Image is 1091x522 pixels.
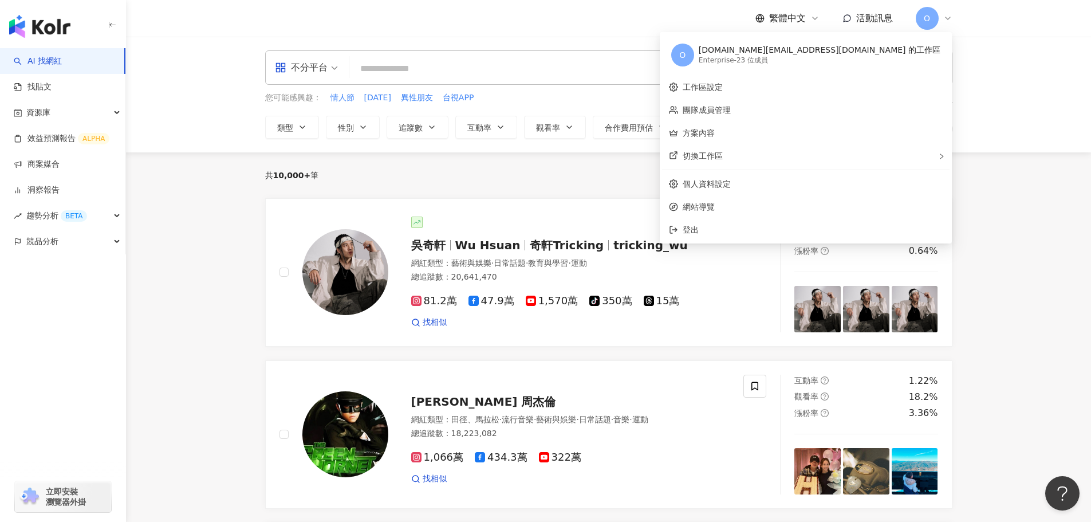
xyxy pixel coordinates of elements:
span: question-circle [821,393,829,401]
span: 合作費用預估 [605,123,653,132]
span: · [629,415,632,424]
span: 吳奇軒 [411,238,446,252]
button: 台視APP [442,92,474,104]
a: 工作區設定 [683,83,723,92]
span: Wu Hsuan [455,238,521,252]
img: KOL Avatar [302,391,388,477]
span: 運動 [632,415,648,424]
span: · [576,415,578,424]
span: 類型 [277,123,293,132]
span: 登出 [683,225,699,234]
span: 運動 [571,258,587,268]
a: KOL Avatar吳奇軒Wu Hsuan奇軒Trickingtricking_wu網紅類型：藝術與娛樂·日常話題·教育與學習·運動總追蹤數：20,641,47081.2萬47.9萬1,570萬... [265,198,952,347]
span: 資源庫 [26,100,50,125]
div: [DOMAIN_NAME][EMAIL_ADDRESS][DOMAIN_NAME] 的工作區 [699,45,940,56]
img: post-image [794,286,841,332]
div: 不分平台 [275,58,328,77]
span: 音樂 [613,415,629,424]
span: 81.2萬 [411,295,457,307]
span: 1,066萬 [411,452,464,464]
img: chrome extension [18,488,41,506]
button: 互動率 [455,116,517,139]
button: 異性朋友 [400,92,434,104]
a: 商案媒合 [14,159,60,170]
span: 350萬 [589,295,632,307]
img: KOL Avatar [302,229,388,315]
span: 10,000+ [273,171,311,180]
span: · [526,258,528,268]
span: 藝術與娛樂 [536,415,576,424]
iframe: Help Scout Beacon - Open [1045,476,1080,511]
span: 觀看率 [794,392,818,401]
img: logo [9,15,70,38]
span: 322萬 [539,452,581,464]
a: 效益預測報告ALPHA [14,133,109,144]
img: post-image [843,286,889,332]
span: appstore [275,62,286,73]
span: · [491,258,494,268]
button: 情人節 [330,92,355,104]
div: 3.36% [909,407,938,419]
span: 情人節 [330,92,355,104]
span: 台視APP [443,92,474,104]
span: 您可能感興趣： [265,92,321,104]
span: question-circle [821,247,829,255]
span: tricking_wu [613,238,688,252]
img: post-image [794,448,841,494]
a: 團隊成員管理 [683,105,731,115]
span: O [924,12,930,25]
div: 18.2% [909,391,938,403]
span: 異性朋友 [401,92,433,104]
div: 總追蹤數 ： 20,641,470 [411,272,730,283]
img: post-image [843,448,889,494]
span: 找相似 [423,317,447,328]
span: 競品分析 [26,229,58,254]
button: 合作費用預估 [593,116,679,139]
span: [DATE] [364,92,391,104]
a: 找相似 [411,317,447,328]
div: 網紅類型 ： [411,414,730,426]
span: 立即安裝 瀏覽器外掛 [46,486,86,507]
span: 互動率 [467,123,491,132]
button: 觀看率 [524,116,586,139]
span: 性別 [338,123,354,132]
span: · [611,415,613,424]
div: 1.22% [909,375,938,387]
button: 性別 [326,116,380,139]
span: 田徑、馬拉松 [451,415,499,424]
a: KOL Avatar[PERSON_NAME] 周杰倫網紅類型：田徑、馬拉松·流行音樂·藝術與娛樂·日常話題·音樂·運動總追蹤數：18,223,0821,066萬434.3萬322萬找相似互動率... [265,360,952,509]
div: 0.64% [909,245,938,257]
button: 類型 [265,116,319,139]
span: right [938,153,945,160]
span: 日常話題 [494,258,526,268]
div: 總追蹤數 ： 18,223,082 [411,428,730,439]
img: post-image [892,448,938,494]
a: 方案內容 [683,128,715,138]
span: 互動率 [794,376,818,385]
span: 漲粉率 [794,409,818,418]
span: 日常話題 [579,415,611,424]
span: 找相似 [423,473,447,485]
span: question-circle [821,409,829,417]
span: 趨勢分析 [26,203,87,229]
a: chrome extension立即安裝 瀏覽器外掛 [15,481,111,512]
span: · [534,415,536,424]
span: 活動訊息 [856,13,893,23]
a: 個人資料設定 [683,179,731,189]
div: BETA [61,210,87,222]
span: rise [14,212,22,220]
span: · [499,415,502,424]
span: 奇軒Tricking [530,238,604,252]
span: 434.3萬 [475,452,527,464]
span: 流行音樂 [502,415,534,424]
span: 47.9萬 [468,295,514,307]
span: O [679,49,686,61]
span: 切換工作區 [683,151,723,160]
button: 追蹤數 [387,116,448,139]
a: 洞察報告 [14,185,60,196]
a: 找貼文 [14,81,52,93]
span: 追蹤數 [399,123,423,132]
span: 網站導覽 [683,201,943,213]
span: 藝術與娛樂 [451,258,491,268]
img: post-image [892,286,938,332]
